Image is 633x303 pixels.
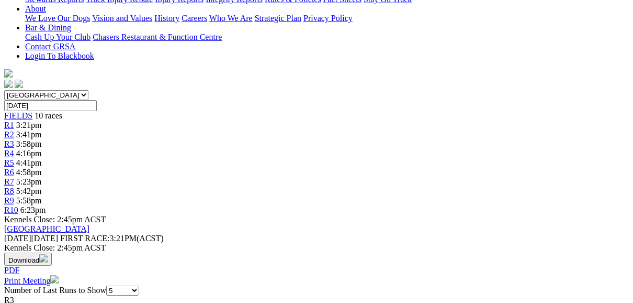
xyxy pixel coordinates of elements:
a: Privacy Policy [303,14,353,23]
a: PDF [4,266,19,275]
a: Chasers Restaurant & Function Centre [93,33,222,41]
div: Kennels Close: 2:45pm ACST [4,243,629,253]
a: R7 [4,177,14,186]
input: Select date [4,100,97,111]
img: printer.svg [50,275,59,284]
a: Bar & Dining [25,23,71,32]
span: 4:16pm [16,149,42,158]
span: 3:58pm [16,139,42,148]
img: facebook.svg [4,80,13,88]
a: R9 [4,196,14,205]
div: Number of Last Runs to Show [4,286,629,296]
a: We Love Our Dogs [25,14,90,23]
span: 5:58pm [16,196,42,205]
a: R6 [4,168,14,177]
span: 6:23pm [20,205,46,214]
button: Download [4,253,52,266]
span: 5:42pm [16,187,42,196]
span: 3:21PM(ACST) [60,234,164,243]
a: History [154,14,179,23]
span: 4:41pm [16,158,42,167]
a: R2 [4,130,14,139]
span: 4:58pm [16,168,42,177]
a: Strategic Plan [255,14,301,23]
a: R8 [4,187,14,196]
a: Login To Blackbook [25,51,94,60]
a: R5 [4,158,14,167]
a: Print Meeting [4,276,59,285]
a: R4 [4,149,14,158]
div: Bar & Dining [25,33,629,42]
a: [GEOGRAPHIC_DATA] [4,224,89,233]
a: About [25,4,46,13]
span: 10 races [35,111,62,120]
img: download.svg [39,254,48,263]
span: [DATE] [4,234,31,243]
img: twitter.svg [15,80,23,88]
span: 5:23pm [16,177,42,186]
span: 3:41pm [16,130,42,139]
div: About [25,14,629,23]
span: 3:21pm [16,121,42,129]
div: Download [4,266,629,275]
span: [DATE] [4,234,58,243]
a: R1 [4,121,14,129]
a: FIELDS [4,111,32,120]
a: Vision and Values [92,14,152,23]
a: Cash Up Your Club [25,33,91,41]
a: Who We Are [209,14,253,23]
span: Kennels Close: 2:45pm ACST [4,215,106,224]
span: FIRST RACE: [60,234,109,243]
a: Contact GRSA [25,42,75,51]
a: R10 [4,205,18,214]
a: R3 [4,139,14,148]
img: logo-grsa-white.png [4,69,13,78]
a: Careers [182,14,207,23]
